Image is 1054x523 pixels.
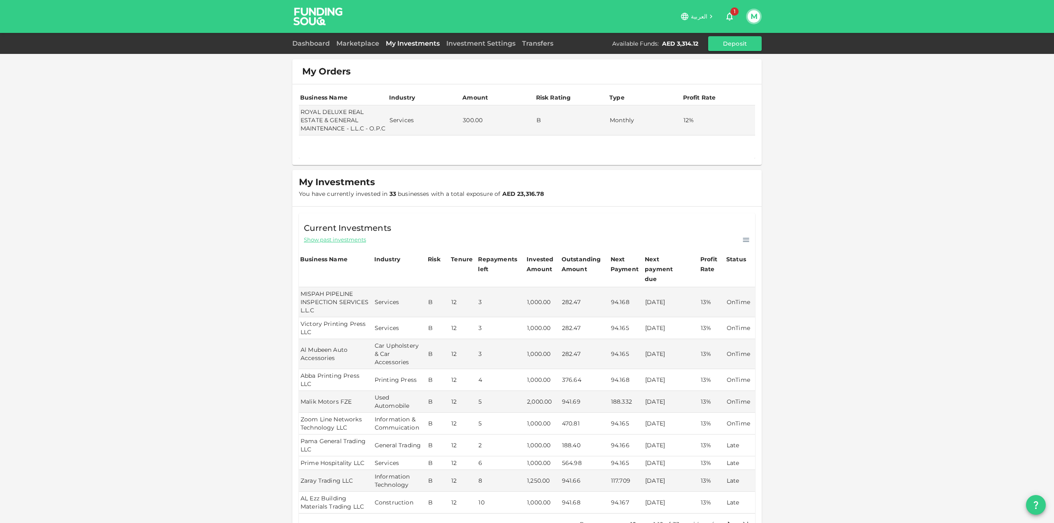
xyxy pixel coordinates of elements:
[477,470,525,492] td: 8
[708,36,762,51] button: Deposit
[525,287,560,317] td: 1,000.00
[560,369,609,391] td: 376.64
[644,317,699,339] td: [DATE]
[725,470,755,492] td: Late
[427,391,450,413] td: B
[477,369,525,391] td: 4
[560,317,609,339] td: 282.47
[450,317,477,339] td: 12
[644,413,699,435] td: [DATE]
[373,492,427,514] td: Construction
[644,391,699,413] td: [DATE]
[450,391,477,413] td: 12
[683,93,716,102] div: Profit Rate
[299,492,373,514] td: AL Ezz Building Materials Trading LLC
[525,317,560,339] td: 1,000.00
[525,413,560,435] td: 1,000.00
[612,40,659,48] div: Available Funds :
[299,369,373,391] td: Abba Printing Press LLC
[450,413,477,435] td: 12
[644,492,699,514] td: [DATE]
[389,190,396,198] strong: 33
[450,492,477,514] td: 12
[427,413,450,435] td: B
[560,435,609,456] td: 188.40
[699,435,725,456] td: 13%
[373,339,427,369] td: Car Upholstery & Car Accessories
[525,470,560,492] td: 1,250.00
[560,413,609,435] td: 470.81
[644,287,699,317] td: [DATE]
[730,7,739,16] span: 1
[477,391,525,413] td: 5
[609,369,644,391] td: 94.168
[725,435,755,456] td: Late
[644,435,699,456] td: [DATE]
[373,456,427,470] td: Services
[699,492,725,514] td: 13%
[725,317,755,339] td: OnTime
[477,492,525,514] td: 10
[302,66,351,77] span: My Orders
[562,254,603,274] div: Outstanding Amount
[451,254,473,264] div: Tenure
[560,391,609,413] td: 941.69
[611,254,642,274] div: Next Payment
[300,254,347,264] div: Business Name
[427,369,450,391] td: B
[535,105,608,135] td: B
[299,470,373,492] td: Zaray Trading LLC
[450,287,477,317] td: 12
[725,369,755,391] td: OnTime
[726,254,747,264] div: Status
[427,456,450,470] td: B
[609,93,626,102] div: Type
[427,339,450,369] td: B
[373,435,427,456] td: General Trading
[609,317,644,339] td: 94.165
[725,492,755,514] td: Late
[699,369,725,391] td: 13%
[560,456,609,470] td: 564.98
[477,317,525,339] td: 3
[373,470,427,492] td: Information Technology
[699,470,725,492] td: 13%
[304,236,366,244] span: Show past investments
[525,456,560,470] td: 1,000.00
[725,456,755,470] td: Late
[389,93,415,102] div: Industry
[373,391,427,413] td: Used Automobile
[373,287,427,317] td: Services
[292,40,333,47] a: Dashboard
[461,105,534,135] td: 300.00
[609,492,644,514] td: 94.167
[609,339,644,369] td: 94.165
[700,254,724,274] div: Profit Rate
[450,470,477,492] td: 12
[299,287,373,317] td: MISPAH PIPELINE INSPECTION SERVICES L.L.C
[609,413,644,435] td: 94.165
[450,369,477,391] td: 12
[525,369,560,391] td: 1,000.00
[427,470,450,492] td: B
[560,287,609,317] td: 282.47
[725,413,755,435] td: OnTime
[644,369,699,391] td: [DATE]
[525,391,560,413] td: 2,000.00
[699,339,725,369] td: 13%
[560,339,609,369] td: 282.47
[477,435,525,456] td: 2
[691,13,707,20] span: العربية
[299,391,373,413] td: Malik Motors FZE
[373,413,427,435] td: Information & Commuication
[427,435,450,456] td: B
[609,470,644,492] td: 117.709
[299,339,373,369] td: Al Mubeen Auto Accessories
[477,339,525,369] td: 3
[525,435,560,456] td: 1,000.00
[682,105,756,135] td: 12%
